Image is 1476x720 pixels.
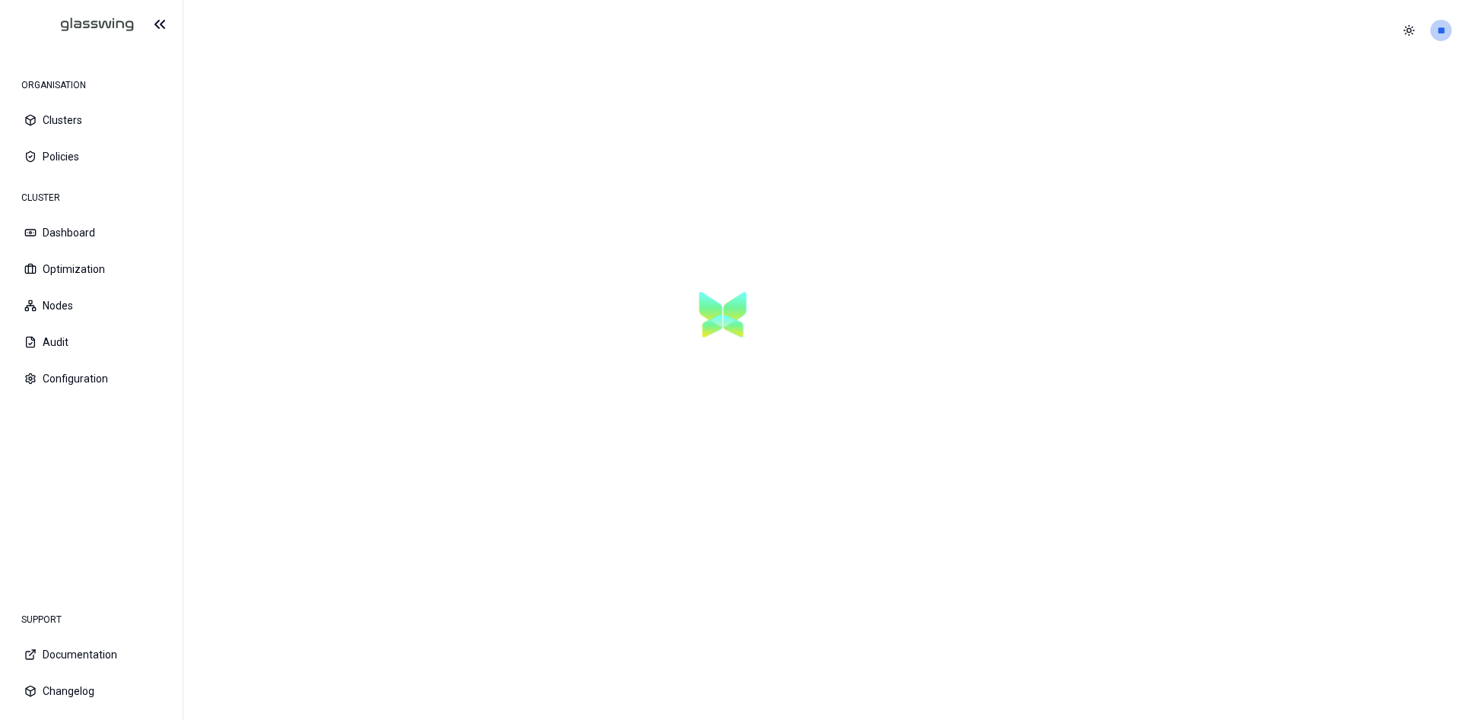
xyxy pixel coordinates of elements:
[12,140,170,173] button: Policies
[12,362,170,395] button: Configuration
[12,638,170,671] button: Documentation
[12,604,170,635] div: SUPPORT
[12,325,170,359] button: Audit
[22,7,140,43] img: GlassWing
[12,70,170,100] div: ORGANISATION
[12,182,170,213] div: CLUSTER
[12,252,170,286] button: Optimization
[12,216,170,249] button: Dashboard
[12,674,170,708] button: Changelog
[12,289,170,322] button: Nodes
[12,103,170,137] button: Clusters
